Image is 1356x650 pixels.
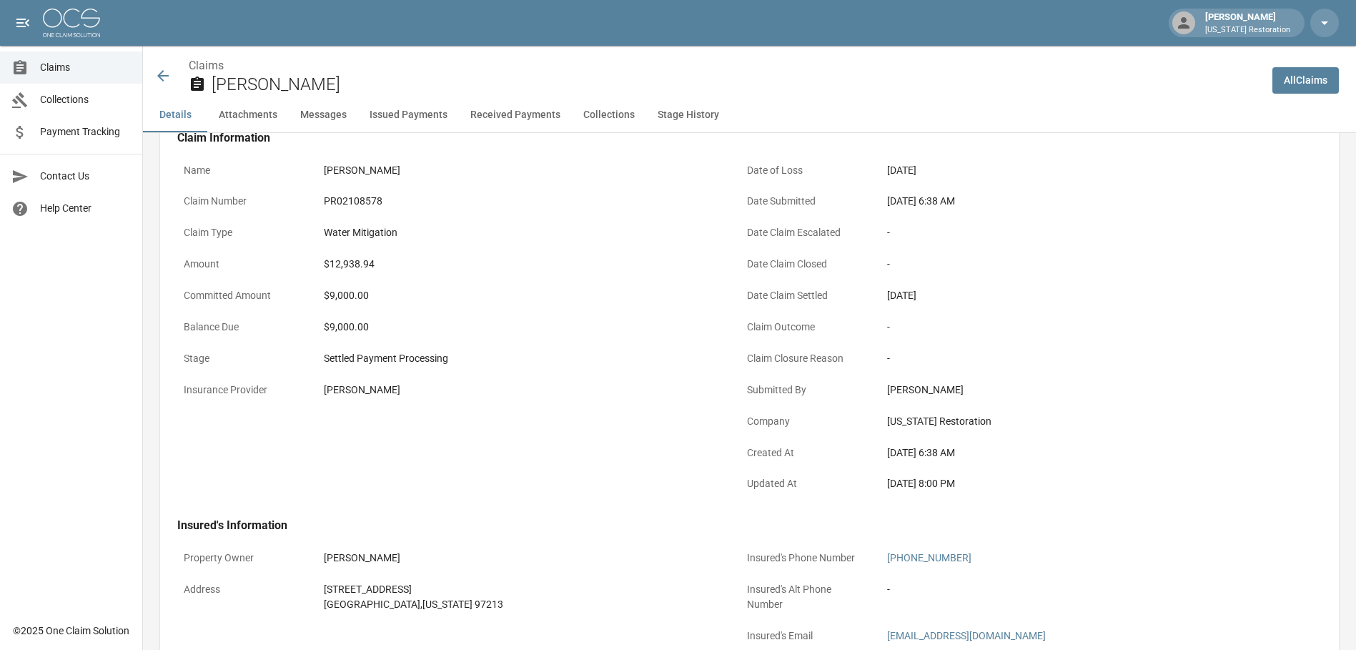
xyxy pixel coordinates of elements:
div: [PERSON_NAME] [324,163,717,178]
span: Contact Us [40,169,131,184]
div: Water Mitigation [324,225,717,240]
div: - [887,320,1280,335]
div: - [887,225,1280,240]
p: [US_STATE] Restoration [1205,24,1290,36]
div: anchor tabs [143,98,1356,132]
div: - [887,582,1280,597]
div: $9,000.00 [324,288,717,303]
div: [GEOGRAPHIC_DATA] , [US_STATE] 97213 [324,597,717,612]
div: [DATE] 6:38 AM [887,445,1280,461]
img: ocs-logo-white-transparent.png [43,9,100,37]
p: Balance Due [177,313,306,341]
p: Company [741,408,869,435]
h2: [PERSON_NAME] [212,74,1261,95]
h4: Insured's Information [177,518,1287,533]
span: Payment Tracking [40,124,131,139]
div: [DATE] 6:38 AM [887,194,1280,209]
button: open drawer [9,9,37,37]
p: Amount [177,250,306,278]
div: Settled Payment Processing [324,351,717,366]
button: Collections [572,98,646,132]
p: Stage [177,345,306,373]
button: Messages [289,98,358,132]
div: [PERSON_NAME] [1199,10,1296,36]
div: [STREET_ADDRESS] [324,582,717,597]
div: [PERSON_NAME] [324,551,717,566]
div: © 2025 One Claim Solution [13,624,129,638]
a: AllClaims [1272,67,1339,94]
p: Date of Loss [741,157,869,184]
p: Claim Number [177,187,306,215]
span: Claims [40,60,131,75]
div: - [887,257,1280,272]
p: Claim Type [177,219,306,247]
p: Date Submitted [741,187,869,215]
p: Updated At [741,470,869,498]
button: Details [143,98,207,132]
div: - [887,351,1280,366]
p: Created At [741,439,869,467]
p: Date Claim Escalated [741,219,869,247]
p: Name [177,157,306,184]
p: Date Claim Closed [741,250,869,278]
div: [DATE] 8:00 PM [887,476,1280,491]
div: $12,938.94 [324,257,717,272]
div: [DATE] [887,163,1280,178]
button: Received Payments [459,98,572,132]
p: Claim Closure Reason [741,345,869,373]
div: PR02108578 [324,194,717,209]
div: [PERSON_NAME] [324,383,717,398]
p: Insured's Email [741,622,869,650]
button: Attachments [207,98,289,132]
button: Stage History [646,98,731,132]
p: Date Claim Settled [741,282,869,310]
p: Committed Amount [177,282,306,310]
span: Help Center [40,201,131,216]
p: Claim Outcome [741,313,869,341]
div: $9,000.00 [324,320,717,335]
p: Submitted By [741,376,869,404]
div: [PERSON_NAME] [887,383,1280,398]
p: Property Owner [177,544,306,572]
p: Insured's Alt Phone Number [741,576,869,619]
a: Claims [189,59,224,72]
a: [EMAIL_ADDRESS][DOMAIN_NAME] [887,630,1046,641]
p: Insurance Provider [177,376,306,404]
div: [US_STATE] Restoration [887,414,1280,429]
p: Address [177,576,306,604]
div: [DATE] [887,288,1280,303]
span: Collections [40,92,131,107]
a: [PHONE_NUMBER] [887,552,971,563]
nav: breadcrumb [189,57,1261,74]
button: Issued Payments [358,98,459,132]
p: Insured's Phone Number [741,544,869,572]
h4: Claim Information [177,131,1287,145]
